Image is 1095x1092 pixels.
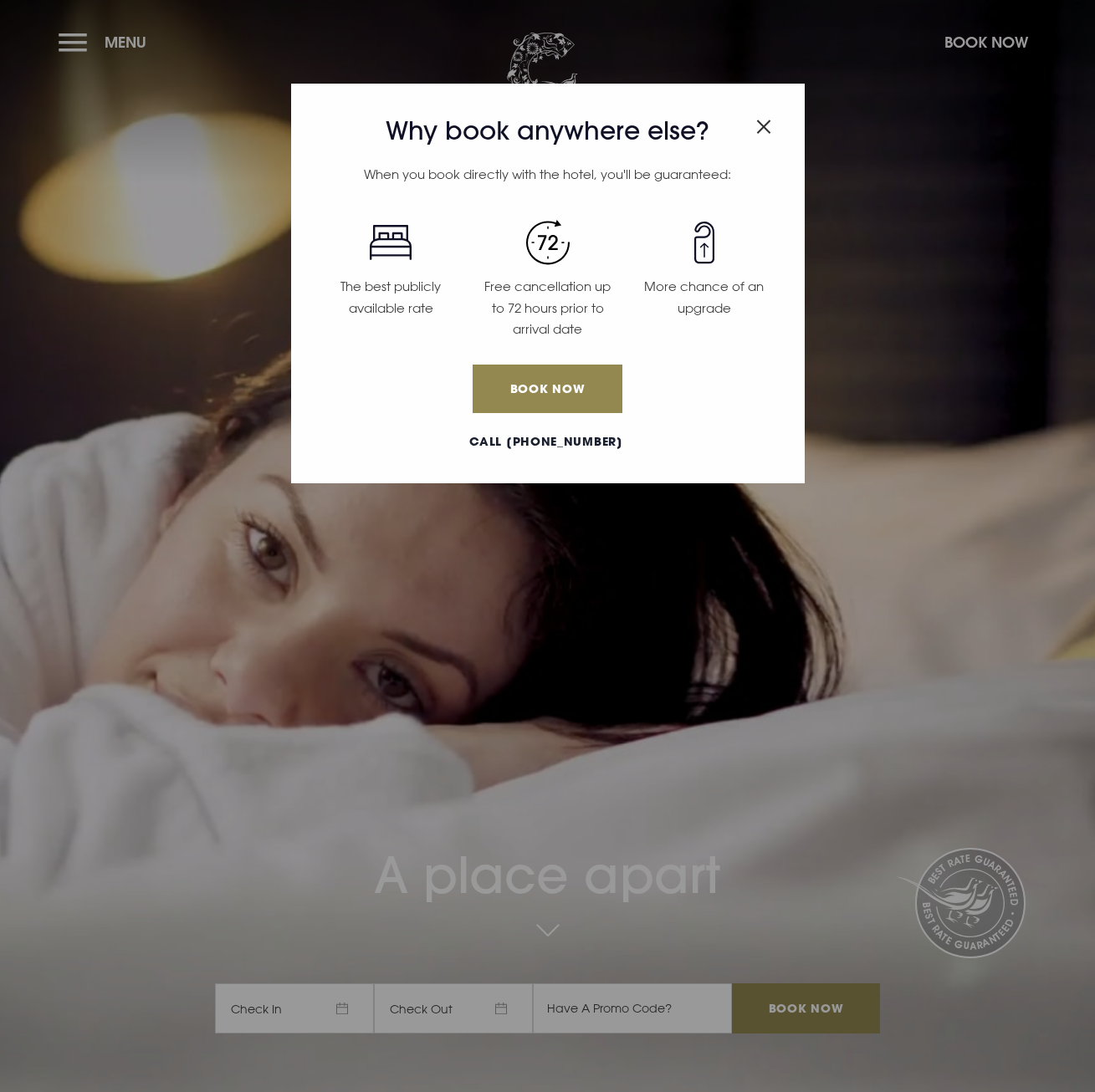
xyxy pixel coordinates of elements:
a: Book Now [473,365,622,413]
h3: Why book anywhere else? [313,116,783,146]
button: Close modal [756,110,771,137]
p: When you book directly with the hotel, you'll be guaranteed: [313,164,783,186]
a: Call [PHONE_NUMBER] [313,433,780,451]
p: The best publicly available rate [323,276,459,319]
p: Free cancellation up to 72 hours prior to arrival date [479,276,616,340]
p: More chance of an upgrade [636,276,772,319]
